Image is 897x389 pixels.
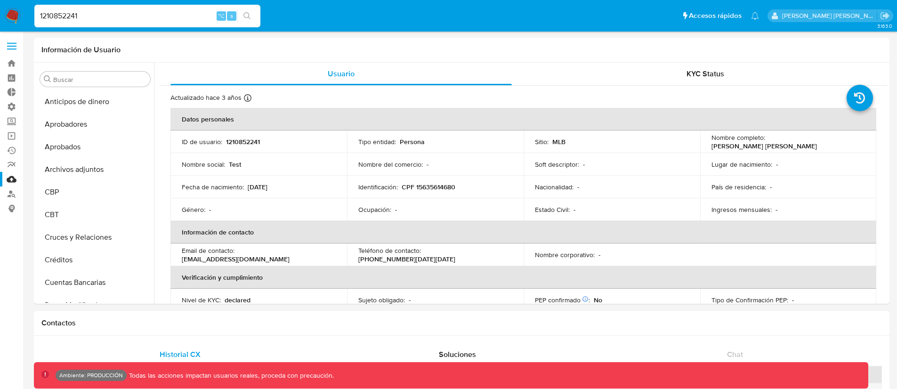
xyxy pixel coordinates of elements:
[34,10,260,22] input: Buscar usuario o caso...
[170,93,242,102] p: Actualizado hace 3 años
[44,75,51,83] button: Buscar
[711,142,817,150] p: [PERSON_NAME] [PERSON_NAME]
[574,205,575,214] p: -
[711,160,772,169] p: Lugar de nacimiento :
[41,45,121,55] h1: Información de Usuario
[577,183,579,191] p: -
[36,203,154,226] button: CBT
[583,160,585,169] p: -
[535,183,574,191] p: Nacionalidad :
[711,133,765,142] p: Nombre completo :
[880,11,890,21] a: Salir
[170,108,876,130] th: Datos personales
[36,181,154,203] button: CBP
[711,205,772,214] p: Ingresos mensuales :
[226,138,260,146] p: 1210852241
[535,205,570,214] p: Estado Civil :
[727,349,743,360] span: Chat
[711,183,766,191] p: País de residencia :
[395,205,397,214] p: -
[182,160,225,169] p: Nombre social :
[439,349,476,360] span: Soluciones
[182,205,205,214] p: Género :
[182,255,290,263] p: [EMAIL_ADDRESS][DOMAIN_NAME]
[358,255,455,263] p: [PHONE_NUMBER][DATE][DATE]
[182,138,222,146] p: ID de usuario :
[711,296,788,304] p: Tipo de Confirmación PEP :
[225,296,251,304] p: declared
[41,318,882,328] h1: Contactos
[36,158,154,181] button: Archivos adjuntos
[237,9,257,23] button: search-icon
[751,12,759,20] a: Notificaciones
[535,160,579,169] p: Soft descriptor :
[36,90,154,113] button: Anticipos de dinero
[36,271,154,294] button: Cuentas Bancarias
[427,160,428,169] p: -
[358,296,405,304] p: Sujeto obligado :
[400,138,425,146] p: Persona
[358,205,391,214] p: Ocupación :
[402,183,455,191] p: CPF 15635614680
[182,183,244,191] p: Fecha de nacimiento :
[36,249,154,271] button: Créditos
[59,373,123,377] p: Ambiente: PRODUCCIÓN
[248,183,267,191] p: [DATE]
[358,160,423,169] p: Nombre del comercio :
[535,251,595,259] p: Nombre corporativo :
[776,160,778,169] p: -
[170,221,876,243] th: Información de contacto
[776,205,777,214] p: -
[229,160,241,169] p: Test
[792,296,794,304] p: -
[689,11,742,21] span: Accesos rápidos
[36,136,154,158] button: Aprobados
[782,11,877,20] p: victor.david@mercadolibre.com.co
[328,68,355,79] span: Usuario
[182,296,221,304] p: Nivel de KYC :
[127,371,334,380] p: Todas las acciones impactan usuarios reales, proceda con precaución.
[53,75,146,84] input: Buscar
[36,226,154,249] button: Cruces y Relaciones
[358,138,396,146] p: Tipo entidad :
[218,11,225,20] span: ⌥
[687,68,724,79] span: KYC Status
[160,349,201,360] span: Historial CX
[598,251,600,259] p: -
[535,138,549,146] p: Sitio :
[358,183,398,191] p: Identificación :
[209,205,211,214] p: -
[358,246,421,255] p: Teléfono de contacto :
[770,183,772,191] p: -
[409,296,411,304] p: -
[535,296,590,304] p: PEP confirmado :
[594,296,602,304] p: No
[182,246,234,255] p: Email de contacto :
[36,294,154,316] button: Datos Modificados
[36,113,154,136] button: Aprobadores
[552,138,566,146] p: MLB
[170,266,876,289] th: Verificación y cumplimiento
[230,11,233,20] span: s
